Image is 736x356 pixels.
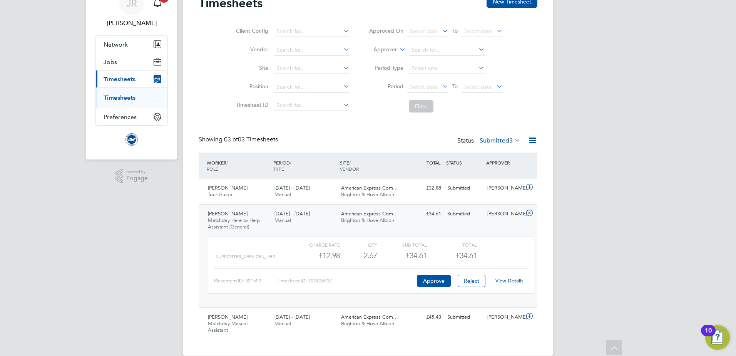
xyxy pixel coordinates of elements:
div: Submitted [444,182,484,195]
span: ROLE [207,166,218,172]
label: Timesheet ID [234,101,268,108]
input: Search for... [274,100,350,111]
button: Jobs [96,53,167,70]
img: brightonandhovealbion-logo-retina.png [125,133,138,146]
a: Timesheets [104,94,135,101]
span: Tour Guide [208,191,232,198]
div: 2.67 [340,249,377,262]
label: Approver [362,46,397,54]
div: APPROVER [484,156,524,170]
label: Approved On [369,27,403,34]
span: American Express Com… [341,210,398,217]
div: Timesheet ID: TS1826937 [277,275,415,287]
input: Select one [409,63,485,74]
label: Vendor [234,46,268,53]
label: Period Type [369,64,403,71]
span: Select date [410,28,438,35]
span: [PERSON_NAME] [208,185,248,191]
div: Timesheets [96,87,167,108]
span: TYPE [273,166,284,172]
span: [DATE] - [DATE] [274,185,310,191]
div: £34.61 [404,208,444,220]
button: Network [96,36,167,53]
div: QTY [340,240,377,249]
div: WORKER [205,156,271,176]
input: Search for... [274,45,350,55]
div: [PERSON_NAME] [484,208,524,220]
span: Brighton & Hove Albion [341,191,394,198]
span: Joe Radley-Martin [95,18,168,28]
div: Submitted [444,208,484,220]
a: Powered byEngage [115,169,148,183]
a: Go to home page [95,133,168,146]
span: Engage [126,175,148,182]
span: [PERSON_NAME] [208,314,248,320]
input: Search for... [409,45,485,55]
div: Sub Total [377,240,427,249]
button: Timesheets [96,71,167,87]
span: £34.61 [456,251,477,260]
div: SITE [338,156,405,176]
span: SUPPORTER_SERVICES_HER… [216,254,280,259]
input: Search for... [274,82,350,92]
div: Charge rate [290,240,340,249]
span: [DATE] - [DATE] [274,210,310,217]
span: Manual [274,217,291,223]
span: Select date [464,28,492,35]
div: Showing [199,136,279,144]
span: To [450,81,460,91]
span: Brighton & Hove Albion [341,217,394,223]
span: Preferences [104,113,137,121]
span: 03 Timesheets [224,136,278,143]
span: Brighton & Hove Albion [341,320,394,327]
span: Manual [274,320,291,327]
label: Period [369,83,403,90]
span: Manual [274,191,291,198]
span: [PERSON_NAME] [208,210,248,217]
input: Search for... [274,63,350,74]
span: 3 [509,137,513,144]
button: Approve [417,275,451,287]
span: Powered by [126,169,148,175]
label: Site [234,64,268,71]
span: / [290,160,291,166]
div: STATUS [444,156,484,170]
span: TOTAL [427,160,440,166]
span: To [450,26,460,36]
div: Status [457,136,522,146]
label: Position [234,83,268,90]
input: Search for... [274,26,350,37]
span: Timesheets [104,76,135,83]
span: American Express Com… [341,185,398,191]
div: £45.43 [404,311,444,324]
span: Network [104,41,128,48]
div: PERIOD [271,156,338,176]
label: Submitted [480,137,520,144]
span: American Express Com… [341,314,398,320]
div: 10 [705,331,712,341]
span: 03 of [224,136,238,143]
button: Reject [458,275,485,287]
div: [PERSON_NAME] [484,311,524,324]
span: / [226,160,228,166]
label: Client Config [234,27,268,34]
span: Matchday Mascot Assistant [208,320,248,333]
span: VENDOR [340,166,359,172]
div: Submitted [444,311,484,324]
a: View Details [495,277,524,284]
span: [DATE] - [DATE] [274,314,310,320]
div: Placement ID: 301593 [214,275,277,287]
button: Open Resource Center, 10 new notifications [705,325,730,350]
span: Select date [464,83,492,90]
span: Jobs [104,58,117,65]
div: £32.88 [404,182,444,195]
div: £34.61 [377,249,427,262]
span: / [349,160,351,166]
div: Total [427,240,477,249]
button: Preferences [96,108,167,125]
button: Filter [409,100,433,113]
div: [PERSON_NAME] [484,182,524,195]
span: Select date [410,83,438,90]
div: £12.98 [290,249,340,262]
span: Matchday Here to Help Assistant (General) [208,217,260,230]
